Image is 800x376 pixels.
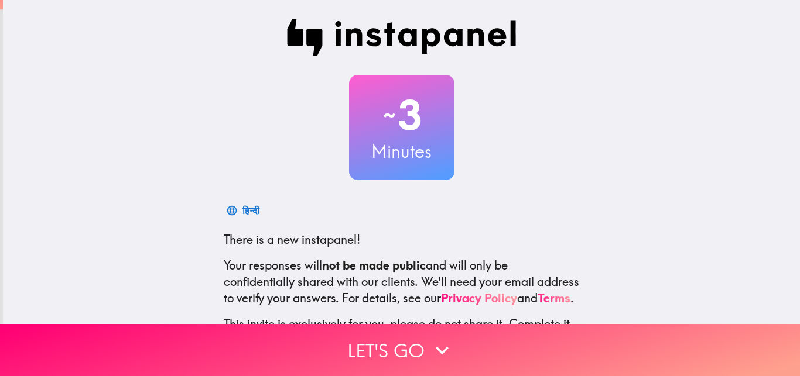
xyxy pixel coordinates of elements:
a: Terms [538,291,570,305]
h2: 3 [349,91,454,139]
img: Instapanel [287,19,517,56]
button: हिन्दी [224,199,264,222]
span: ~ [381,98,398,133]
span: There is a new instapanel! [224,232,360,247]
p: This invite is exclusively for you, please do not share it. Complete it soon because spots are li... [224,316,580,349]
div: हिन्दी [242,202,259,219]
a: Privacy Policy [441,291,517,305]
p: Your responses will and will only be confidentially shared with our clients. We'll need your emai... [224,257,580,306]
b: not be made public [322,258,426,272]
h3: Minutes [349,139,454,164]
